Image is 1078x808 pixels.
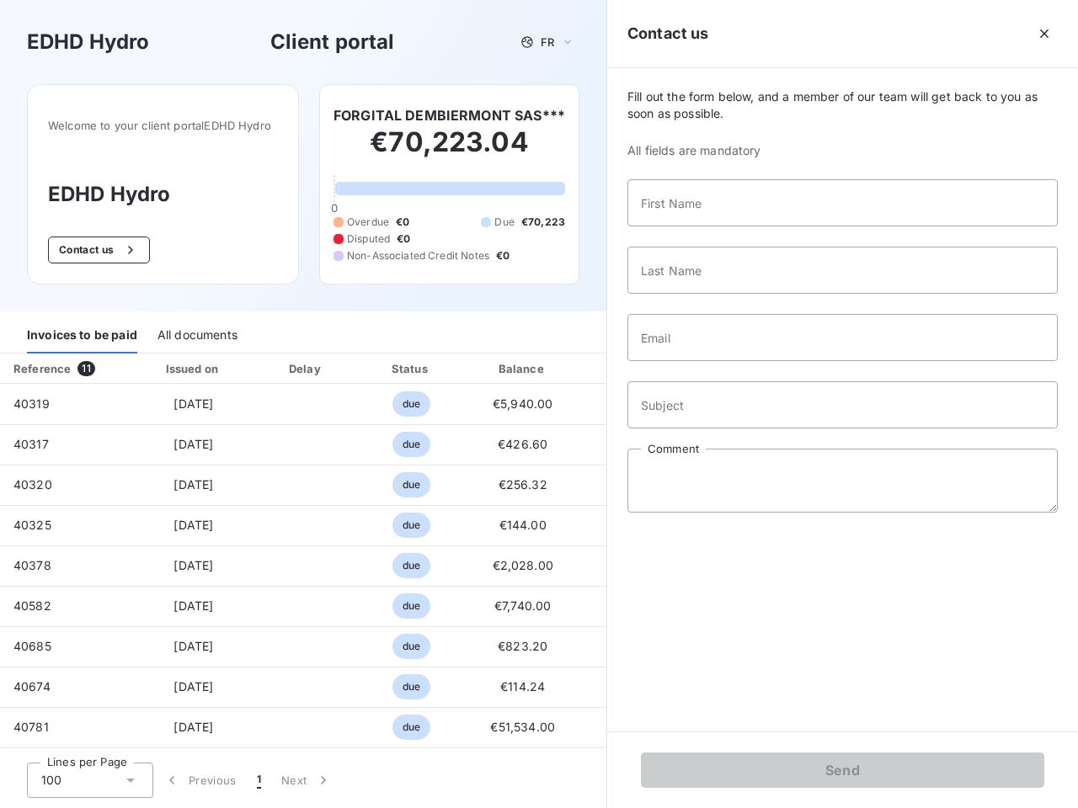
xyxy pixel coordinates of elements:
[361,360,462,377] div: Status
[153,763,247,798] button: Previous
[392,593,430,619] span: due
[494,598,551,613] span: €7,740.00
[173,679,213,694] span: [DATE]
[521,215,565,230] span: €70,223
[173,558,213,572] span: [DATE]
[500,679,545,694] span: €114.24
[173,720,213,734] span: [DATE]
[13,362,71,375] div: Reference
[173,518,213,532] span: [DATE]
[48,179,278,210] h3: EDHD Hydro
[13,639,51,653] span: 40685
[627,314,1058,361] input: placeholder
[493,558,553,572] span: €2,028.00
[271,763,342,798] button: Next
[157,318,237,353] div: All documents
[13,558,51,572] span: 40378
[627,179,1058,226] input: placeholder
[627,247,1058,294] input: placeholder
[77,361,94,376] span: 11
[627,142,1058,159] span: All fields are mandatory
[13,477,52,492] span: 40320
[584,360,670,377] div: PDF
[13,720,49,734] span: 40781
[48,237,150,263] button: Contact us
[27,318,137,353] div: Invoices to be paid
[392,674,430,699] span: due
[173,396,213,411] span: [DATE]
[173,639,213,653] span: [DATE]
[347,215,389,230] span: Overdue
[270,27,395,57] h3: Client portal
[13,518,51,532] span: 40325
[13,679,51,694] span: 40674
[41,772,61,789] span: 100
[468,360,578,377] div: Balance
[396,215,409,230] span: €0
[392,513,430,538] span: due
[334,105,565,125] h6: FORGITAL DEMBIERMONT SAS***
[13,598,51,613] span: 40582
[494,215,514,230] span: Due
[498,639,547,653] span: €823.20
[173,477,213,492] span: [DATE]
[627,88,1058,122] span: Fill out the form below, and a member of our team will get back to you as soon as possible.
[13,396,50,411] span: 40319
[499,477,547,492] span: €256.32
[247,763,271,798] button: 1
[257,772,261,789] span: 1
[397,231,410,247] span: €0
[490,720,555,734] span: €51,534.00
[392,472,430,497] span: due
[13,437,49,451] span: 40317
[498,437,547,451] span: €426.60
[48,119,278,132] span: Welcome to your client portal EDHD Hydro
[392,715,430,740] span: due
[331,201,338,215] span: 0
[173,437,213,451] span: [DATE]
[541,35,554,49] span: FR
[641,752,1044,788] button: Send
[496,248,510,263] span: €0
[136,360,252,377] div: Issued on
[173,598,213,613] span: [DATE]
[493,396,552,411] span: €5,940.00
[499,518,547,532] span: €144.00
[259,360,355,377] div: Delay
[347,248,489,263] span: Non-Associated Credit Notes
[627,381,1058,428] input: placeholder
[392,391,430,417] span: due
[392,553,430,578] span: due
[392,634,430,659] span: due
[334,125,565,176] h2: €70,223.04
[627,22,709,45] h5: Contact us
[27,27,150,57] h3: EDHD Hydro
[347,231,390,247] span: Disputed
[392,432,430,457] span: due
